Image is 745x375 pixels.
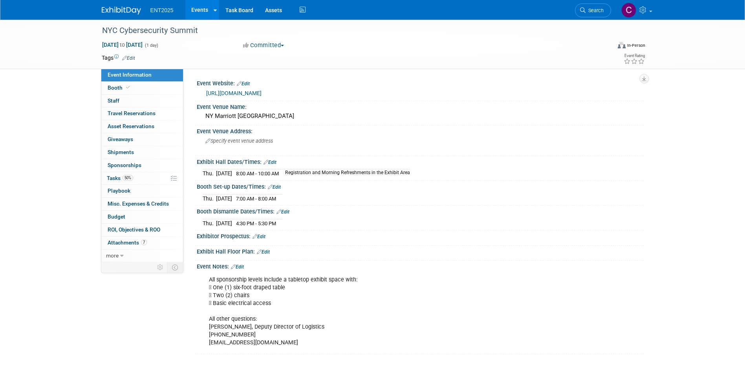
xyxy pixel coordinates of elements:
[257,249,270,255] a: Edit
[101,211,183,223] a: Budget
[237,81,250,86] a: Edit
[586,7,604,13] span: Search
[197,77,644,88] div: Event Website:
[216,194,232,202] td: [DATE]
[101,120,183,133] a: Asset Reservations
[101,107,183,120] a: Travel Reservations
[264,160,276,165] a: Edit
[268,184,281,190] a: Edit
[280,169,410,178] td: Registration and Morning Refreshments in the Exhibit Area
[150,7,174,13] span: ENT2025
[205,138,273,144] span: Specify event venue address
[108,200,169,207] span: Misc. Expenses & Credits
[101,133,183,146] a: Giveaways
[203,219,216,227] td: Thu.
[624,54,645,58] div: Event Rating
[197,181,644,191] div: Booth Set-up Dates/Times:
[101,82,183,94] a: Booth
[216,219,232,227] td: [DATE]
[203,110,638,122] div: NY Marriott [GEOGRAPHIC_DATA]
[99,24,599,38] div: NYC Cybersecurity Summit
[108,72,152,78] span: Event Information
[575,4,611,17] a: Search
[203,272,557,351] div: All sponsorship levels include a tabletop exhibit space with:  One (1) six-foot draped table  T...
[197,230,644,241] div: Exhibitor Prospectus:
[236,221,276,226] span: 4:30 PM - 5:30 PM
[101,185,183,197] a: Playbook
[197,156,644,166] div: Exhibit Hall Dates/Times:
[119,42,126,48] span: to
[101,237,183,249] a: Attachments7
[101,172,183,185] a: Tasks50%
[101,198,183,210] a: Misc. Expenses & Credits
[203,194,216,202] td: Thu.
[144,43,158,48] span: (1 day)
[197,206,644,216] div: Booth Dismantle Dates/Times:
[240,41,287,50] button: Committed
[108,110,156,116] span: Travel Reservations
[203,169,216,178] td: Thu.
[126,85,130,90] i: Booth reservation complete
[108,226,160,233] span: ROI, Objectives & ROO
[102,41,143,48] span: [DATE] [DATE]
[197,125,644,135] div: Event Venue Address:
[108,239,147,246] span: Attachments
[154,262,167,272] td: Personalize Event Tab Strip
[141,239,147,245] span: 7
[565,41,646,53] div: Event Format
[108,162,141,168] span: Sponsorships
[236,196,276,202] span: 7:00 AM - 8:00 AM
[253,234,265,239] a: Edit
[236,171,279,176] span: 8:00 AM - 10:00 AM
[197,101,644,111] div: Event Venue Name:
[123,175,133,181] span: 50%
[627,42,645,48] div: In-Person
[621,3,636,18] img: Colleen Mueller
[102,54,135,62] td: Tags
[101,250,183,262] a: more
[101,95,183,107] a: Staff
[276,209,289,215] a: Edit
[618,42,626,48] img: Format-Inperson.png
[108,97,119,104] span: Staff
[197,246,644,256] div: Exhibit Hall Floor Plan:
[231,264,244,270] a: Edit
[216,169,232,178] td: [DATE]
[101,69,183,81] a: Event Information
[108,136,133,142] span: Giveaways
[167,262,183,272] td: Toggle Event Tabs
[107,175,133,181] span: Tasks
[108,123,154,129] span: Asset Reservations
[101,159,183,172] a: Sponsorships
[101,146,183,159] a: Shipments
[102,7,141,15] img: ExhibitDay
[197,261,644,271] div: Event Notes:
[101,224,183,236] a: ROI, Objectives & ROO
[108,213,125,220] span: Budget
[108,149,134,155] span: Shipments
[108,187,130,194] span: Playbook
[106,252,119,259] span: more
[206,90,262,96] a: [URL][DOMAIN_NAME]
[108,85,132,91] span: Booth
[122,55,135,61] a: Edit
